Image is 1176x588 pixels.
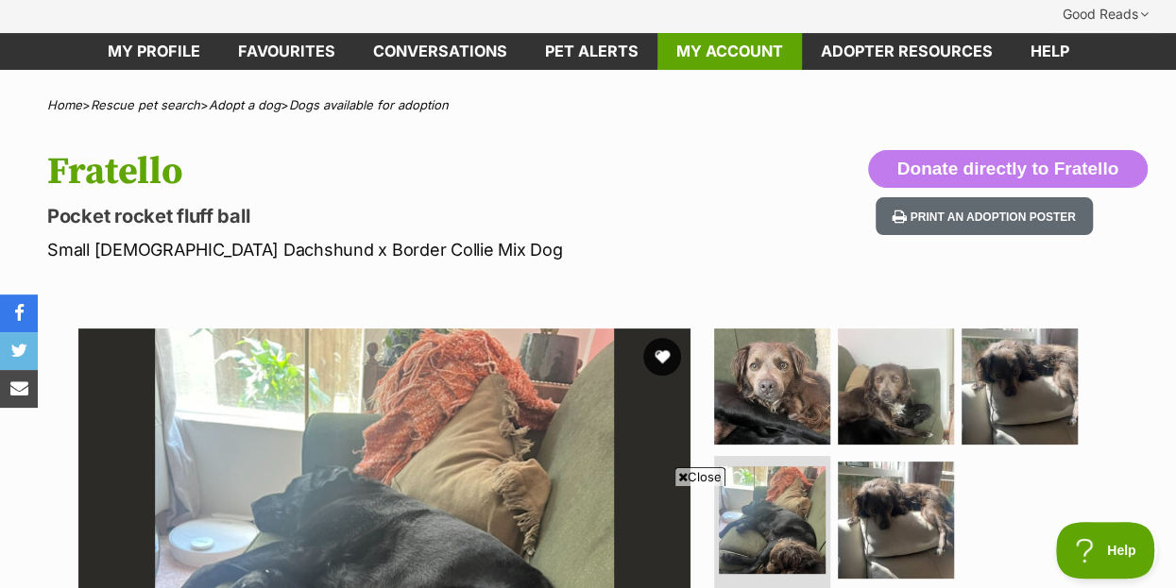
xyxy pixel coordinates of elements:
a: Adopt a dog [209,97,281,112]
img: Photo of Fratello [714,328,830,445]
span: Close [674,467,725,486]
p: Small [DEMOGRAPHIC_DATA] Dachshund x Border Collie Mix Dog [47,237,719,262]
a: Favourites [219,33,354,70]
a: conversations [354,33,526,70]
a: Home [47,97,82,112]
img: Photo of Fratello [719,466,826,573]
a: Help [1012,33,1088,70]
iframe: Advertisement [245,494,932,579]
p: Pocket rocket fluff ball [47,203,719,229]
button: favourite [643,338,681,376]
a: My account [657,33,802,70]
img: Photo of Fratello [838,462,954,578]
h1: Fratello [47,150,719,193]
img: Photo of Fratello [962,328,1078,445]
button: Print an adoption poster [876,197,1093,236]
a: Adopter resources [802,33,1012,70]
a: Rescue pet search [91,97,200,112]
button: Donate directly to Fratello [868,150,1148,188]
a: Dogs available for adoption [289,97,449,112]
a: My profile [89,33,219,70]
img: Photo of Fratello [838,328,954,445]
iframe: Help Scout Beacon - Open [1056,522,1157,579]
a: Pet alerts [526,33,657,70]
